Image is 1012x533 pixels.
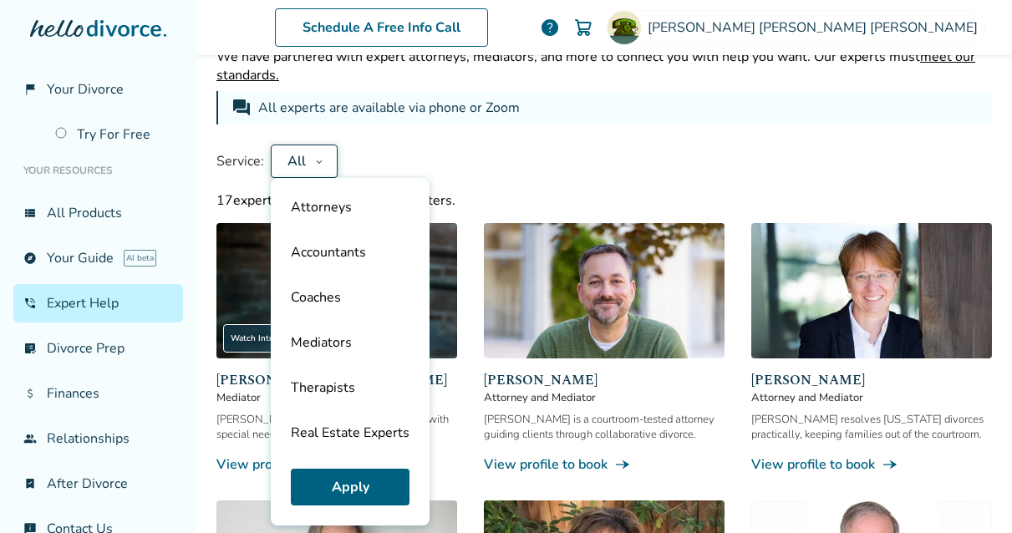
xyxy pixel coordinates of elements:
span: [PERSON_NAME] [751,370,992,390]
span: AI beta [124,250,156,266]
div: All [285,152,308,170]
img: Anne Mania [751,223,992,358]
img: Cart [573,18,593,38]
p: We have partnered with expert attorneys, mediators, and more to connect you with help you want. O... [216,48,992,84]
a: View profile to bookline_end_arrow_notch [216,455,457,474]
span: Real Estate Experts [311,410,456,455]
div: [PERSON_NAME] resolves [US_STATE] divorces practically, keeping families out of the courtroom. [751,412,992,442]
span: Mediator [216,390,457,405]
div: 17 experts available with current filters. [216,191,992,210]
a: View profile to bookline_end_arrow_notch [751,455,992,474]
span: meet our standards. [216,48,975,84]
span: bookmark_check [23,477,37,490]
button: Apply [291,469,443,505]
span: attach_money [23,387,37,400]
span: Coaches [311,275,388,320]
iframe: Chat Widget [928,453,1012,533]
img: Neil Forester [484,223,725,358]
span: Accountants [311,230,413,275]
a: View profile to bookline_end_arrow_notch [484,455,725,474]
span: view_list [23,206,37,220]
div: [PERSON_NAME] helps families, especially with special needs, resolve conflict peacefully. [216,412,457,442]
div: [PERSON_NAME] is a courtroom-tested attorney guiding clients through collaborative divorce. [484,412,725,442]
a: phone_in_talkExpert Help [13,284,183,322]
a: bookmark_checkAfter Divorce [13,464,183,503]
span: [PERSON_NAME] [PERSON_NAME] [PERSON_NAME] [648,18,984,37]
span: line_end_arrow_notch [614,456,631,473]
span: group [23,432,37,445]
span: Therapists [311,365,402,410]
a: Try For Free [45,115,183,154]
a: Schedule A Free Info Call [275,8,488,47]
a: list_alt_checkDivorce Prep [13,329,183,368]
span: phone_in_talk [23,297,37,310]
span: Service: [216,152,264,170]
li: Your Resources [13,154,183,187]
div: All experts are available via phone or Zoom [258,98,523,118]
a: exploreYour GuideAI beta [13,239,183,277]
span: Attorney and Mediator [484,390,725,405]
span: forum [231,98,252,118]
span: Attorney and Mediator [751,390,992,405]
span: [PERSON_NAME] [PERSON_NAME] [216,370,457,390]
a: groupRelationships [13,419,183,458]
span: explore [23,251,37,265]
span: list_alt_check [23,342,37,355]
span: line_end_arrow_notch [882,456,898,473]
img: Claudia Brown Coulter [216,223,457,358]
a: flag_2Your Divorce [13,70,183,109]
a: attach_moneyFinances [13,374,183,413]
button: All [271,145,338,178]
div: Watch Intro [223,324,305,353]
span: Your Divorce [47,80,124,99]
span: [PERSON_NAME] [484,370,725,390]
span: Mediators [311,320,399,365]
a: view_listAll Products [13,194,183,232]
span: flag_2 [23,83,37,96]
span: Attorneys [311,185,399,230]
a: help [540,18,560,38]
img: Jen B. [608,11,641,44]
